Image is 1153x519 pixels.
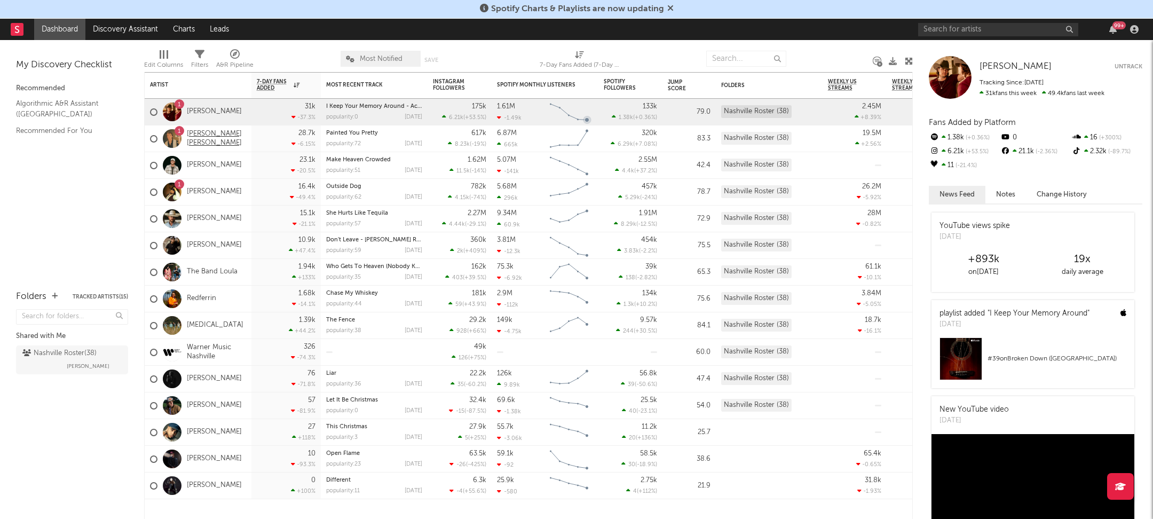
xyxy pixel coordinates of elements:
a: [PERSON_NAME] [187,428,242,437]
div: popularity: 0 [326,114,358,120]
a: [PERSON_NAME] [980,61,1052,72]
span: 49.4k fans last week [980,90,1104,97]
div: 99 + [1112,21,1126,29]
button: Untrack [1115,61,1142,72]
div: -112k [497,301,518,308]
div: 75.5 [668,239,710,252]
div: [DATE] [939,232,1010,242]
span: -2.82 % [637,275,656,281]
span: -19 % [471,141,485,147]
div: Spotify Monthly Listeners [497,82,577,88]
div: ( ) [448,140,486,147]
input: Search for folders... [16,309,128,325]
a: Dashboard [34,19,85,40]
div: 3.84M [862,290,881,297]
div: 5.68M [497,183,517,190]
span: +10.2 % [636,302,656,308]
div: Folders [16,290,46,303]
div: 83.3 [668,132,710,145]
div: popularity: 36 [326,381,361,387]
div: 454k [641,237,657,243]
div: Liar [326,371,422,376]
div: [DATE] [405,168,422,174]
div: Shared with Me [16,330,128,343]
span: +0.36 % [635,115,656,121]
a: This Christmas [326,424,367,430]
div: 7-Day Fans Added (7-Day Fans Added) [540,59,620,72]
div: Spotify Followers [604,78,641,91]
span: 4.15k [455,195,469,201]
div: ( ) [617,301,657,308]
span: Weekly UK Streams [892,78,932,91]
div: 28.7k [298,130,315,137]
div: popularity: 44 [326,301,362,307]
div: 1.94k [298,263,315,270]
span: Most Notified [360,56,402,62]
div: ( ) [445,274,486,281]
div: popularity: 35 [326,274,361,280]
div: 7-Day Fans Added (7-Day Fans Added) [540,45,620,76]
div: Artist [150,82,230,88]
div: +893k [934,253,1033,266]
a: Nashville Roster(38)[PERSON_NAME] [16,345,128,374]
div: -37.3 % [291,114,315,121]
div: -71.8 % [291,381,315,388]
span: -89.7 % [1107,149,1131,155]
div: -14.1 % [292,301,315,308]
div: -5.05 % [857,301,881,308]
div: [DATE] [405,194,422,200]
div: Nashville Roster (38) [721,372,792,385]
div: 296k [497,194,518,201]
div: -6.15 % [291,140,315,147]
div: Edit Columns [144,59,183,72]
span: 6.21k [449,115,463,121]
div: -74.3 % [291,354,315,361]
a: [PERSON_NAME] [187,187,242,196]
span: Dismiss [667,5,674,13]
div: 76 [307,370,315,377]
div: 16 [1071,131,1142,145]
span: -24 % [642,195,656,201]
svg: Chart title [545,206,593,232]
div: -21.1 % [293,221,315,227]
div: 22.2k [470,370,486,377]
a: Algorithmic A&R Assistant ([GEOGRAPHIC_DATA]) [16,98,117,120]
a: Open Flame [326,451,360,457]
div: +2.56 % [855,140,881,147]
div: Edit Columns [144,45,183,76]
div: Nashville Roster (38) [721,105,792,118]
svg: Chart title [545,125,593,152]
div: [DATE] [405,114,422,120]
div: 16.4k [298,183,315,190]
span: +53.5 % [964,149,989,155]
button: Save [424,57,438,63]
div: 2.55M [638,156,657,163]
div: Don't Leave - Jolene Remix [326,237,422,243]
span: Spotify Charts & Playlists are now updating [491,5,664,13]
span: 928 [456,328,467,334]
div: popularity: 51 [326,168,360,174]
div: Instagram Followers [433,78,470,91]
div: Nashville Roster (38) [721,292,792,305]
div: daily average [1033,266,1132,279]
a: Outside Dog [326,184,361,190]
div: 3.81M [497,237,516,243]
div: Painted You Pretty [326,130,422,136]
div: [DATE] [405,328,422,334]
div: 18.7k [865,317,881,324]
div: Most Recent Track [326,82,406,88]
div: 75.6 [668,293,710,305]
div: on [DATE] [934,266,1033,279]
a: Who Gets To Heaven (Nobody Knows) [326,264,432,270]
div: 134k [642,290,657,297]
div: ( ) [619,274,657,281]
div: ( ) [442,114,486,121]
div: 162k [471,263,486,270]
div: 1.38k [929,131,1000,145]
div: +8.39 % [855,114,881,121]
div: Nashville Roster ( 38 ) [22,347,97,360]
svg: Chart title [545,179,593,206]
a: She Hurts Like Tequila [326,210,388,216]
a: Discovery Assistant [85,19,165,40]
div: YouTube views spike [939,221,1010,232]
